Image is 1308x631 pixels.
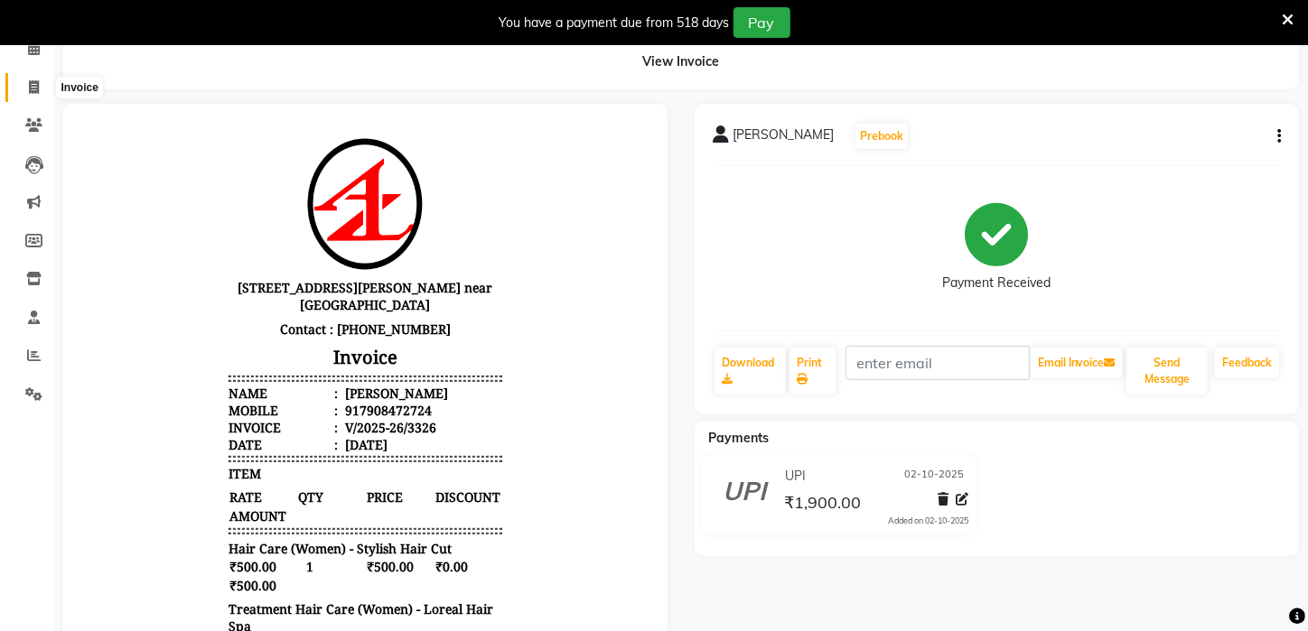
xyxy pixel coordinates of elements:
div: V/2025-26/3326 [260,297,355,314]
span: : [253,263,257,280]
div: Date [147,314,257,331]
div: [PERSON_NAME] [260,263,367,280]
div: ₹1,900.00 [354,609,421,626]
span: ₹1,400.00 [147,513,214,532]
span: : [253,280,257,297]
div: NET [147,575,173,592]
span: ₹1,400.00 [285,513,351,532]
div: Name [147,263,257,280]
button: Prebook [855,124,908,149]
span: ₹0.00 [354,513,421,532]
span: 02-10-2025 [905,467,965,486]
div: Invoice [147,297,257,314]
div: Invoice [56,77,102,98]
span: ₹0.00 [354,435,421,454]
span: DISCOUNT [354,366,421,385]
a: Download [715,348,786,394]
div: SUBTOTAL [147,558,213,575]
h3: Invoice [147,219,420,251]
span: 1 [216,435,283,454]
span: ₹1,900.00 [784,492,861,517]
div: Payment Received [943,274,1051,293]
span: ₹500.00 [147,454,214,473]
span: ₹500.00 [147,435,214,454]
div: GRAND TOTAL [147,592,238,609]
div: ₹1,900.00 [354,575,421,592]
button: Send Message [1126,348,1208,394]
span: 1 [216,513,283,532]
div: Mobile [147,280,257,297]
p: [STREET_ADDRESS][PERSON_NAME] near [GEOGRAPHIC_DATA] [147,153,420,195]
span: Payments [708,430,769,446]
a: Print [789,348,836,394]
button: Email Invoice [1031,348,1123,378]
span: PRICE [285,366,351,385]
span: AMOUNT [147,385,214,404]
div: ₹1,900.00 [354,592,421,609]
div: ₹1,900.00 [354,558,421,575]
span: : [253,297,257,314]
span: QTY [216,366,283,385]
span: ₹500.00 [285,435,351,454]
div: View Invoice [63,34,1299,89]
span: ₹1,400.00 [147,532,214,551]
span: RATE [147,366,214,385]
div: [DATE] [260,314,306,331]
span: UPI [785,467,806,486]
span: [PERSON_NAME] [733,125,834,151]
div: 917908472724 [260,280,350,297]
span: Hair Care (Women) - Stylish Hair Cut [147,418,370,435]
img: file_1697825678955.png [216,14,351,150]
a: Feedback [1215,348,1279,378]
span: Treatment Hair Care (Women) - Loreal Hair Spa [147,478,420,513]
button: Pay [733,7,790,38]
div: You have a payment due from 518 days [500,14,730,32]
span: ITEM [147,343,180,360]
p: Contact : [PHONE_NUMBER] [147,195,420,219]
div: Paid [147,609,173,626]
div: Added on 02-10-2025 [889,515,969,527]
span: : [253,314,257,331]
input: enter email [846,346,1030,380]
